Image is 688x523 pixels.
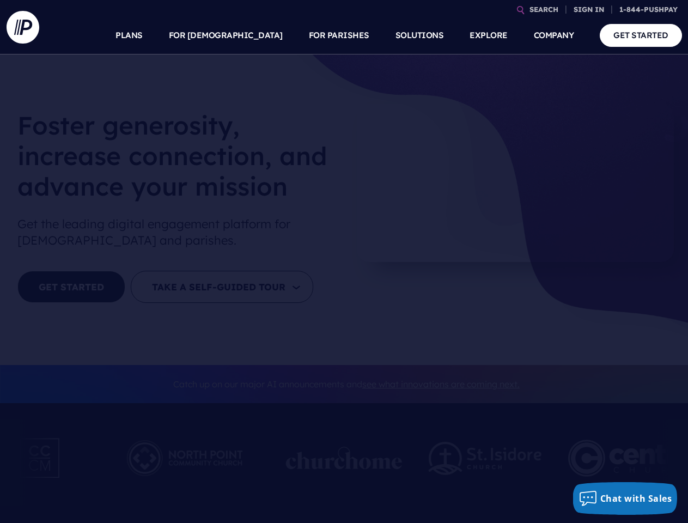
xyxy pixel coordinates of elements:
[169,16,283,54] a: FOR [DEMOGRAPHIC_DATA]
[573,482,678,515] button: Chat with Sales
[115,16,143,54] a: PLANS
[600,24,682,46] a: GET STARTED
[600,492,672,504] span: Chat with Sales
[534,16,574,54] a: COMPANY
[470,16,508,54] a: EXPLORE
[395,16,444,54] a: SOLUTIONS
[309,16,369,54] a: FOR PARISHES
